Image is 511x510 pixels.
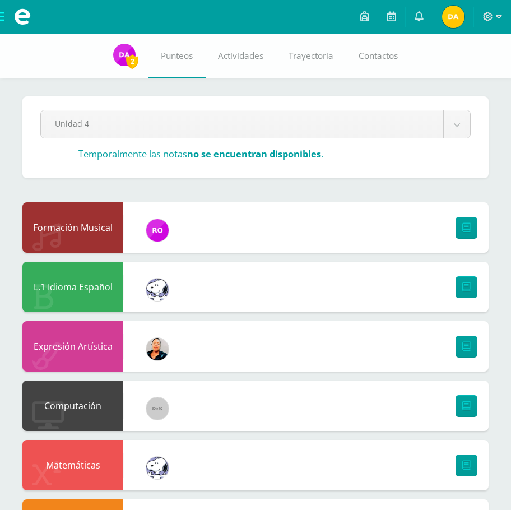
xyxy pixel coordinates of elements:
[206,34,276,78] a: Actividades
[55,110,429,137] span: Unidad 4
[22,202,123,253] div: Formación Musical
[346,34,411,78] a: Contactos
[146,457,169,479] img: 5a5b1c20b904c04076ebddd7ed3b7dd8.png
[113,44,136,66] img: 22c01afc33959f3b8c34cb3579454ba5.png
[22,262,123,312] div: L.1 Idioma Español
[146,219,169,242] img: 1372173d9c36a2fec6213f9422fd5266.png
[22,321,123,372] div: Expresión Artística
[359,50,398,62] span: Contactos
[161,50,193,62] span: Punteos
[218,50,263,62] span: Actividades
[289,50,333,62] span: Trayectoria
[146,279,169,301] img: 5a5b1c20b904c04076ebddd7ed3b7dd8.png
[126,54,138,68] span: 2
[187,147,321,160] strong: no se encuentran disponibles
[148,34,206,78] a: Punteos
[146,397,169,420] img: 60x60
[442,6,464,28] img: 47934b01877dce412d3e03197c108f7c.png
[22,381,123,431] div: Computación
[276,34,346,78] a: Trayectoria
[146,338,169,360] img: ffe39e75f843746d97afd4c168d281f7.png
[41,110,470,138] a: Unidad 4
[22,440,123,490] div: Matemáticas
[78,147,323,160] h3: Temporalmente las notas .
